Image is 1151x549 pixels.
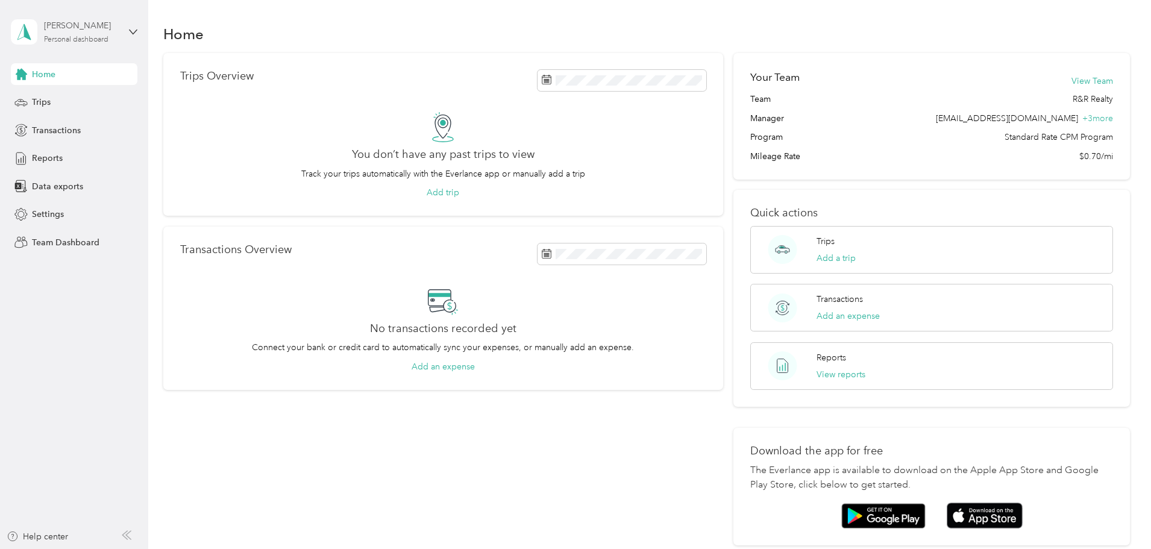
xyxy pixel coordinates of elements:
[817,368,865,381] button: View reports
[427,186,459,199] button: Add trip
[750,463,1113,492] p: The Everlance app is available to download on the Apple App Store and Google Play Store, click be...
[180,243,292,256] p: Transactions Overview
[412,360,475,373] button: Add an expense
[947,503,1023,529] img: App store
[817,235,835,248] p: Trips
[163,28,204,40] h1: Home
[750,207,1113,219] p: Quick actions
[32,180,83,193] span: Data exports
[7,530,68,543] button: Help center
[1082,113,1113,124] span: + 3 more
[252,341,634,354] p: Connect your bank or credit card to automatically sync your expenses, or manually add an expense.
[750,131,783,143] span: Program
[44,19,119,32] div: [PERSON_NAME]
[817,310,880,322] button: Add an expense
[817,293,863,306] p: Transactions
[180,70,254,83] p: Trips Overview
[32,208,64,221] span: Settings
[1071,75,1113,87] button: View Team
[32,68,55,81] span: Home
[817,351,846,364] p: Reports
[44,36,108,43] div: Personal dashboard
[750,112,784,125] span: Manager
[1005,131,1113,143] span: Standard Rate CPM Program
[352,148,535,161] h2: You don’t have any past trips to view
[32,152,63,165] span: Reports
[750,150,800,163] span: Mileage Rate
[370,322,516,335] h2: No transactions recorded yet
[817,252,856,265] button: Add a trip
[32,236,99,249] span: Team Dashboard
[750,445,1113,457] p: Download the app for free
[32,96,51,108] span: Trips
[750,70,800,85] h2: Your Team
[750,93,771,105] span: Team
[1073,93,1113,105] span: R&R Realty
[301,168,585,180] p: Track your trips automatically with the Everlance app or manually add a trip
[32,124,81,137] span: Transactions
[1084,482,1151,549] iframe: Everlance-gr Chat Button Frame
[841,503,926,529] img: Google play
[936,113,1078,124] span: [EMAIL_ADDRESS][DOMAIN_NAME]
[1079,150,1113,163] span: $0.70/mi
